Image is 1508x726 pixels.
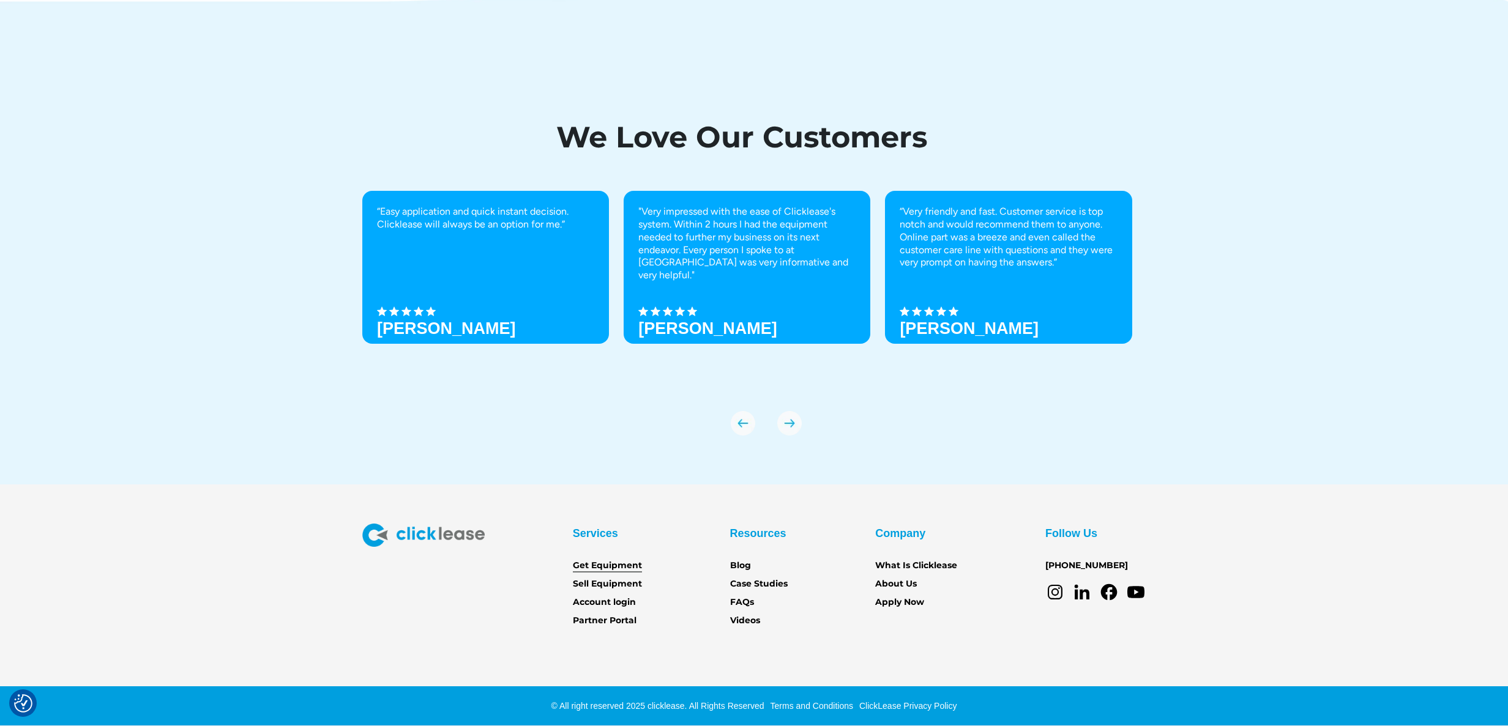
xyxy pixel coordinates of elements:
[730,524,786,543] div: Resources
[638,319,777,338] strong: [PERSON_NAME]
[730,559,751,572] a: Blog
[730,614,760,628] a: Videos
[377,206,594,231] p: “Easy application and quick instant decision. Clicklease will always be an option for me.”
[624,191,870,387] div: 2 of 8
[900,206,1117,269] p: “Very friendly and fast. Customer service is top notch and would recommend them to anyone. Online...
[426,306,436,316] img: Black star icon
[1045,524,1097,543] div: Follow Us
[638,206,856,282] p: "Very impressed with the ease of Clicklease's system. Within 2 hours I had the equipment needed t...
[377,306,387,316] img: Black star icon
[900,306,909,316] img: Black star icon
[377,319,516,338] h3: [PERSON_NAME]
[875,596,924,609] a: Apply Now
[731,411,755,435] img: arrow Icon
[389,306,399,316] img: Black star icon
[414,306,424,316] img: Black star icon
[912,306,922,316] img: Black star icon
[14,694,32,713] button: Consent Preferences
[362,191,609,387] div: 1 of 8
[573,559,642,572] a: Get Equipment
[875,559,957,572] a: What Is Clicklease
[573,577,642,591] a: Sell Equipment
[362,191,1146,435] div: carousel
[924,306,934,316] img: Black star icon
[777,411,802,435] img: arrow Icon
[687,306,697,316] img: Black star icon
[573,524,618,543] div: Services
[885,191,1132,387] div: 3 of 8
[401,306,411,316] img: Black star icon
[875,577,917,591] a: About Us
[651,306,660,316] img: Black star icon
[675,306,685,316] img: Black star icon
[362,524,485,547] img: Clicklease logo
[14,694,32,713] img: Revisit consent button
[875,524,925,543] div: Company
[730,577,788,591] a: Case Studies
[730,596,754,609] a: FAQs
[551,700,764,712] div: © All right reserved 2025 clicklease. All Rights Reserved
[767,701,853,711] a: Terms and Conditions
[638,306,648,316] img: Black star icon
[362,122,1121,152] h1: We Love Our Customers
[777,411,802,435] div: next slide
[573,614,636,628] a: Partner Portal
[663,306,673,316] img: Black star icon
[856,701,957,711] a: ClickLease Privacy Policy
[573,596,636,609] a: Account login
[949,306,958,316] img: Black star icon
[900,319,1039,338] h3: [PERSON_NAME]
[731,411,755,435] div: previous slide
[936,306,946,316] img: Black star icon
[1045,559,1128,572] a: [PHONE_NUMBER]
